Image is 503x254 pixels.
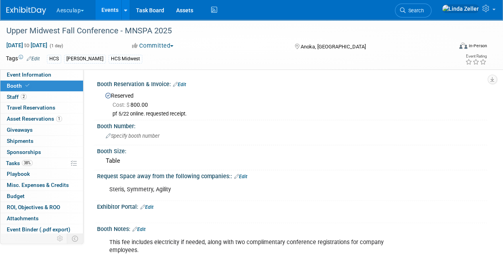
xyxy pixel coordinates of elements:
span: Giveaways [7,127,33,133]
span: Playbook [7,171,30,177]
a: Playbook [0,169,83,179]
div: Event Rating [465,54,487,58]
span: Event Information [7,71,51,78]
span: [DATE] [DATE] [6,42,48,49]
span: Cost: $ [113,102,130,108]
a: Giveaways [0,125,83,135]
div: Event Format [417,41,487,53]
span: ROI, Objectives & ROO [7,204,60,210]
span: Budget [7,193,25,199]
span: 2 [21,94,27,100]
div: pf 5/22 online. requested receipt. [113,111,481,117]
div: [PERSON_NAME] [64,55,106,63]
a: Misc. Expenses & Credits [0,180,83,190]
div: Booth Number: [97,120,487,130]
div: HCS [47,55,61,63]
a: Booth [0,81,83,91]
div: Steris, Symmetry, Agility [104,182,410,198]
a: Search [395,4,431,17]
span: Asset Reservations [7,115,62,122]
a: Travel Reservations [0,102,83,113]
span: 800.00 [113,102,151,108]
span: Travel Reservations [7,104,55,111]
div: Request Space away from the following companies:: [97,170,487,181]
span: (1 day) [49,43,63,48]
span: Shipments [7,138,33,144]
span: Attachments [7,215,39,221]
a: Budget [0,191,83,202]
span: Misc. Expenses & Credits [7,182,69,188]
a: Staff2 [0,92,83,102]
a: Edit [173,82,186,87]
a: Edit [234,174,247,179]
img: Linda Zeller [442,4,479,13]
a: Asset Reservations1 [0,114,83,124]
div: Booth Notes: [97,223,487,233]
a: ROI, Objectives & ROO [0,202,83,213]
i: Booth reservation complete [25,83,29,88]
td: Personalize Event Tab Strip [53,233,67,244]
a: Event Information [0,69,83,80]
span: Anoka, [GEOGRAPHIC_DATA] [300,44,365,50]
span: 38% [22,160,33,166]
span: Staff [7,94,27,100]
div: In-Person [468,43,487,49]
div: HCS Midwest [109,55,142,63]
div: Upper Midwest Fall Conference - MNSPA 2025 [4,24,446,38]
span: 1 [56,116,62,122]
img: ExhibitDay [6,7,46,15]
div: Table [103,155,481,167]
span: Booth [7,83,31,89]
div: Reserved [103,90,481,117]
div: Exhibitor Portal: [97,201,487,211]
a: Tasks38% [0,158,83,169]
a: Edit [132,227,146,232]
td: Tags [6,54,40,63]
a: Edit [140,204,153,210]
img: Format-Inperson.png [459,42,467,49]
span: Event Binder (.pdf export) [7,226,70,233]
span: Search [406,8,424,13]
span: Tasks [6,160,33,166]
span: Sponsorships [7,149,41,155]
td: Toggle Event Tabs [67,233,84,244]
a: Shipments [0,136,83,146]
span: to [23,42,31,48]
div: Booth Size: [97,145,487,155]
a: Event Binder (.pdf export) [0,224,83,235]
a: Edit [27,56,40,62]
div: Booth Reservation & Invoice: [97,78,487,89]
span: Specify booth number [106,133,159,139]
a: Attachments [0,213,83,224]
a: Sponsorships [0,147,83,158]
button: Committed [129,42,177,50]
